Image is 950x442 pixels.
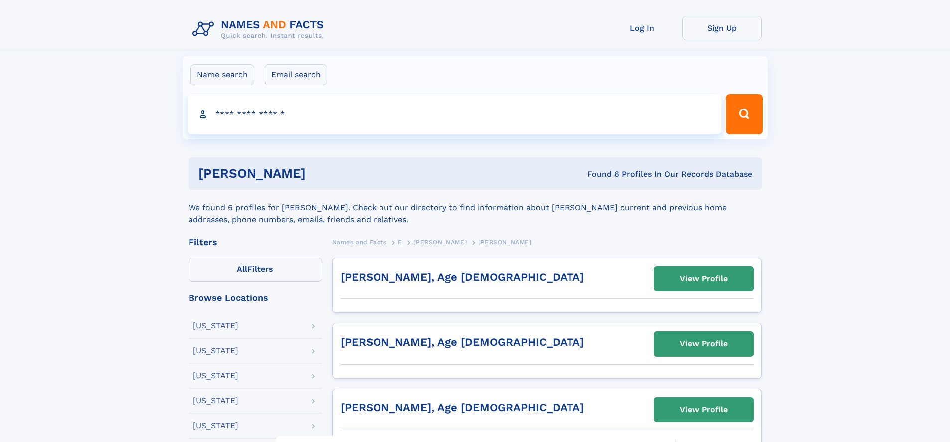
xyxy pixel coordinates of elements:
[189,190,762,226] div: We found 6 profiles for [PERSON_NAME]. Check out our directory to find information about [PERSON_...
[189,258,322,282] label: Filters
[398,236,402,248] a: E
[680,398,728,421] div: View Profile
[193,397,238,405] div: [US_STATE]
[446,169,752,180] div: Found 6 Profiles In Our Records Database
[654,267,753,291] a: View Profile
[332,236,387,248] a: Names and Facts
[398,239,402,246] span: E
[237,264,247,274] span: All
[726,94,762,134] button: Search Button
[190,64,254,85] label: Name search
[189,294,322,302] div: Browse Locations
[680,267,728,290] div: View Profile
[198,167,447,180] h1: [PERSON_NAME]
[193,322,238,330] div: [US_STATE]
[478,239,532,246] span: [PERSON_NAME]
[341,336,584,348] a: [PERSON_NAME], Age [DEMOGRAPHIC_DATA]
[193,422,238,430] div: [US_STATE]
[680,332,728,355] div: View Profile
[413,236,467,248] a: [PERSON_NAME]
[193,347,238,355] div: [US_STATE]
[193,372,238,380] div: [US_STATE]
[188,94,722,134] input: search input
[682,16,762,40] a: Sign Up
[413,239,467,246] span: [PERSON_NAME]
[189,16,332,43] img: Logo Names and Facts
[654,332,753,356] a: View Profile
[265,64,327,85] label: Email search
[341,401,584,414] a: [PERSON_NAME], Age [DEMOGRAPHIC_DATA]
[341,271,584,283] a: [PERSON_NAME], Age [DEMOGRAPHIC_DATA]
[654,398,753,422] a: View Profile
[189,238,322,247] div: Filters
[602,16,682,40] a: Log In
